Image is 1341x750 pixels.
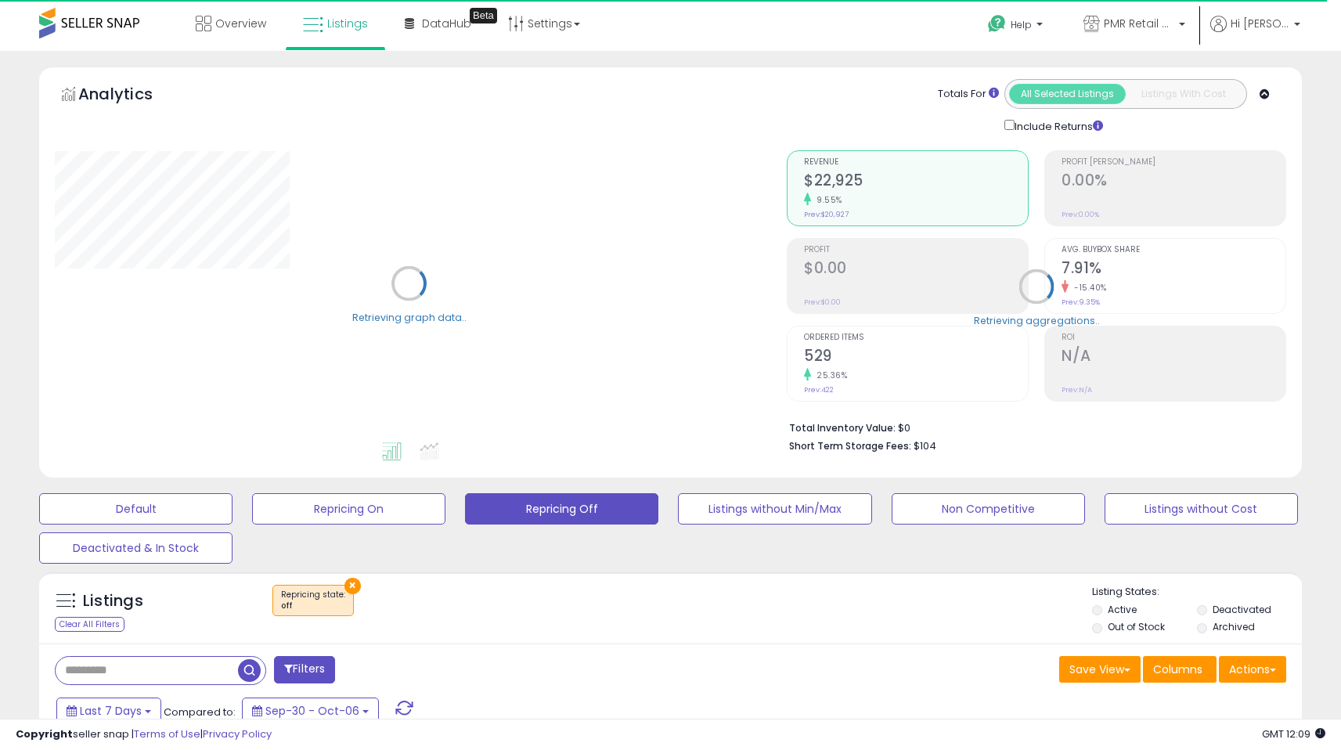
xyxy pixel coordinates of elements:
[1092,585,1302,600] p: Listing States:
[1143,656,1217,683] button: Columns
[1213,620,1255,633] label: Archived
[16,727,73,741] strong: Copyright
[1105,493,1298,525] button: Listings without Cost
[344,578,361,594] button: ×
[1262,727,1325,741] span: 2025-10-14 12:09 GMT
[56,698,161,724] button: Last 7 Days
[470,8,497,23] div: Tooltip anchor
[1210,16,1300,51] a: Hi [PERSON_NAME]
[134,727,200,741] a: Terms of Use
[892,493,1085,525] button: Non Competitive
[78,83,183,109] h5: Analytics
[938,87,999,102] div: Totals For
[1125,84,1242,104] button: Listings With Cost
[215,16,266,31] span: Overview
[1108,620,1165,633] label: Out of Stock
[1153,662,1202,677] span: Columns
[252,493,445,525] button: Repricing On
[1104,16,1174,31] span: PMR Retail USA LLC
[1011,18,1032,31] span: Help
[281,589,345,612] span: Repricing state :
[39,532,233,564] button: Deactivated & In Stock
[1231,16,1289,31] span: Hi [PERSON_NAME]
[327,16,368,31] span: Listings
[1059,656,1141,683] button: Save View
[281,600,345,611] div: off
[422,16,471,31] span: DataHub
[16,727,272,742] div: seller snap | |
[1108,603,1137,616] label: Active
[352,310,467,324] div: Retrieving graph data..
[55,617,124,632] div: Clear All Filters
[678,493,871,525] button: Listings without Min/Max
[80,703,142,719] span: Last 7 Days
[203,727,272,741] a: Privacy Policy
[164,705,236,719] span: Compared to:
[987,14,1007,34] i: Get Help
[465,493,658,525] button: Repricing Off
[1009,84,1126,104] button: All Selected Listings
[975,2,1058,51] a: Help
[265,703,359,719] span: Sep-30 - Oct-06
[39,493,233,525] button: Default
[83,590,143,612] h5: Listings
[1213,603,1271,616] label: Deactivated
[1219,656,1286,683] button: Actions
[993,117,1122,135] div: Include Returns
[974,313,1100,327] div: Retrieving aggregations..
[274,656,335,683] button: Filters
[242,698,379,724] button: Sep-30 - Oct-06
